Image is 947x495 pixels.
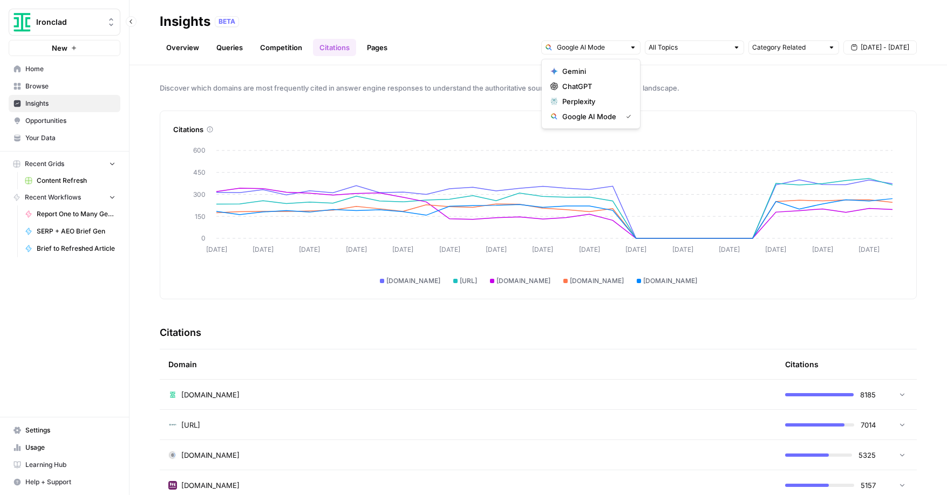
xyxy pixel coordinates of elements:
[25,64,115,74] span: Home
[562,66,627,77] span: Gemini
[181,389,240,400] span: [DOMAIN_NAME]
[643,276,697,286] span: [DOMAIN_NAME]
[181,450,240,460] span: [DOMAIN_NAME]
[20,240,120,257] a: Brief to Refreshed Article
[861,480,876,491] span: 5157
[9,129,120,147] a: Your Data
[20,205,120,223] a: Report One to Many Generator
[9,422,120,439] a: Settings
[181,480,240,491] span: [DOMAIN_NAME]
[570,276,624,286] span: [DOMAIN_NAME]
[9,9,120,36] button: Workspace: Ironclad
[579,245,600,253] tspan: [DATE]
[37,209,115,219] span: Report One to Many Generator
[254,39,309,56] a: Competition
[9,473,120,491] button: Help + Support
[168,481,177,490] img: jy52ap3qrhbi2fo0fr4k1uyhjudc
[210,39,249,56] a: Queries
[168,451,177,459] img: z4u1d551qidvo0imf2hhh0j8luc9
[52,43,67,53] span: New
[25,460,115,470] span: Learning Hub
[9,156,120,172] button: Recent Grids
[765,245,786,253] tspan: [DATE]
[201,234,206,242] tspan: 0
[649,42,728,53] input: All Topics
[557,42,625,53] input: Google AI Mode
[672,245,693,253] tspan: [DATE]
[25,425,115,435] span: Settings
[9,60,120,78] a: Home
[25,133,115,143] span: Your Data
[160,325,201,340] h3: Citations
[313,39,356,56] a: Citations
[168,349,768,379] div: Domain
[562,96,627,107] span: Perplexity
[496,276,550,286] span: [DOMAIN_NAME]
[386,276,440,286] span: [DOMAIN_NAME]
[439,245,460,253] tspan: [DATE]
[843,40,917,54] button: [DATE] - [DATE]
[206,245,227,253] tspan: [DATE]
[168,421,177,429] img: dbkqft2vwez47ombc08qf620j0rj
[160,82,917,93] span: Discover which domains are most frequently cited in answer engine responses to understand the aut...
[9,40,120,56] button: New
[562,111,617,122] span: Google AI Mode
[9,112,120,129] a: Opportunities
[625,245,646,253] tspan: [DATE]
[193,190,206,198] tspan: 300
[195,212,206,221] tspan: 150
[486,245,507,253] tspan: [DATE]
[36,17,101,27] span: Ironclad
[20,223,120,240] a: SERP + AEO Brief Gen
[173,124,903,135] div: Citations
[860,389,876,400] span: 8185
[9,78,120,95] a: Browse
[193,168,206,176] tspan: 450
[25,192,81,202] span: Recent Workflows
[160,39,206,56] a: Overview
[25,116,115,126] span: Opportunities
[9,95,120,112] a: Insights
[861,43,909,52] span: [DATE] - [DATE]
[253,245,274,253] tspan: [DATE]
[812,245,833,253] tspan: [DATE]
[562,81,627,92] span: ChatGPT
[9,189,120,205] button: Recent Workflows
[9,439,120,456] a: Usage
[785,349,819,379] div: Citations
[532,245,553,253] tspan: [DATE]
[25,81,115,91] span: Browse
[719,245,740,253] tspan: [DATE]
[37,244,115,253] span: Brief to Refreshed Article
[37,176,115,185] span: Content Refresh
[25,159,64,169] span: Recent Grids
[460,276,477,286] span: [URL]
[215,16,239,27] div: BETA
[168,390,177,399] img: 0qc88aitsfr0m4xmpxfocovkkx8i
[20,172,120,189] a: Content Refresh
[12,12,32,32] img: Ironclad Logo
[25,99,115,108] span: Insights
[859,450,876,460] span: 5325
[9,456,120,473] a: Learning Hub
[193,146,206,154] tspan: 600
[25,477,115,487] span: Help + Support
[859,245,880,253] tspan: [DATE]
[752,42,823,53] input: Category Related
[861,420,876,430] span: 7014
[37,226,115,236] span: SERP + AEO Brief Gen
[160,13,210,30] div: Insights
[346,245,367,253] tspan: [DATE]
[299,245,320,253] tspan: [DATE]
[181,420,200,430] span: [URL]
[25,443,115,452] span: Usage
[360,39,394,56] a: Pages
[392,245,413,253] tspan: [DATE]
